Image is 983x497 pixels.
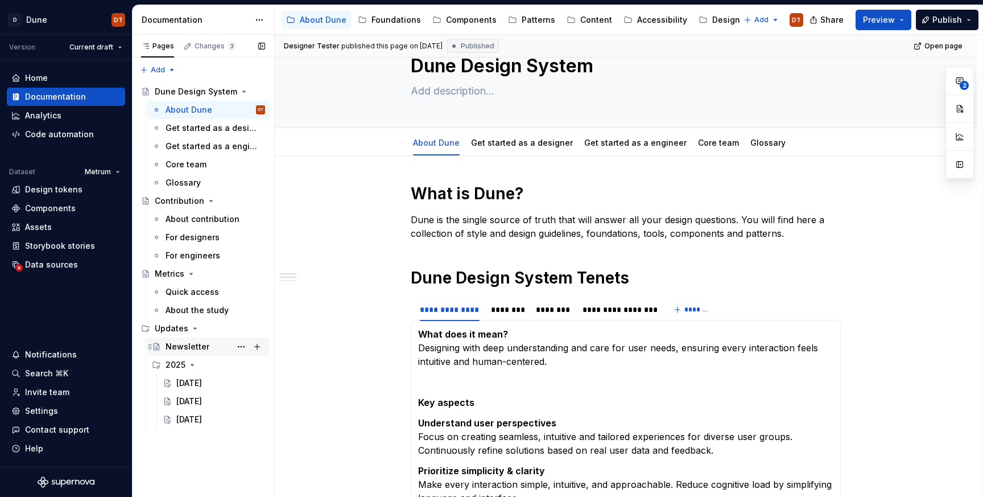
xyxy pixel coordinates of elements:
p: Designing with deep understanding and care for user needs, ensuring every interaction feels intui... [418,327,833,368]
button: Notifications [7,346,125,364]
div: Design tokens [25,184,82,195]
div: Dune Design System [155,86,237,97]
button: Current draft [64,39,127,55]
div: Home [25,72,48,84]
h1: What is Dune? [411,183,841,204]
span: Metrum [85,167,111,176]
div: Updates [137,319,270,338]
a: Metrics [137,265,270,283]
div: Version [9,43,35,52]
a: Documentation [7,88,125,106]
div: Analytics [25,110,61,121]
div: About the study [166,305,229,316]
a: Assets [7,218,125,236]
a: Core team [698,138,739,147]
div: For engineers [166,250,220,261]
strong: Prioritize simplicity & clarity [418,465,545,477]
a: Components [7,199,125,217]
div: Get started as a engineer [166,141,259,152]
div: Page tree [137,83,270,429]
div: [DATE] [176,396,202,407]
span: Published [461,42,494,51]
a: Get started as a engineer [147,137,270,155]
div: Storybook stories [25,240,95,252]
div: Metrics [155,268,184,280]
a: Get started as a engineer [584,138,687,147]
a: Contribution [137,192,270,210]
a: Content [562,11,617,29]
div: Documentation [142,14,249,26]
a: Get started as a designer [471,138,573,147]
div: Documentation [25,91,86,102]
div: published this page on [DATE] [341,42,443,51]
div: Get started as a designer [166,122,259,134]
a: Foundations [353,11,426,29]
a: About contribution [147,210,270,228]
p: Dune is the single source of truth that will answer all your design questions. You will find here... [411,213,841,240]
div: Glossary [746,130,790,154]
div: About Dune [408,130,464,154]
a: Glossary [750,138,786,147]
div: Glossary [166,177,201,188]
button: Metrum [80,164,125,180]
div: Invite team [25,387,69,398]
div: Search ⌘K [25,368,68,379]
a: For designers [147,228,270,247]
textarea: Dune Design System [408,52,839,80]
strong: What does it mean? [418,328,508,340]
div: Core team [166,159,206,170]
svg: Supernova Logo [38,477,94,488]
div: 2025 [166,359,185,371]
a: Home [7,69,125,87]
div: Get started as a engineer [580,130,691,154]
span: Add [151,65,165,75]
a: Settings [7,402,125,420]
button: Preview [856,10,911,30]
div: Code automation [25,129,94,140]
div: Patterns [522,14,555,26]
p: Focus on creating seamless, intuitive and tailored experiences for diverse user groups. Continuou... [418,416,833,457]
span: 3 [227,42,236,51]
a: [DATE] [158,410,270,429]
button: Publish [916,10,978,30]
h1: Dune Design System Tenets [411,268,841,288]
a: Patterns [503,11,560,29]
a: About Dune [413,138,460,147]
a: [DATE] [158,374,270,392]
span: Add [754,15,769,24]
a: Accessibility [619,11,692,29]
div: DT [792,15,801,24]
a: Dune Design System [137,83,270,101]
div: Pages [141,42,174,51]
a: Design for AI [694,11,768,29]
a: Open page [910,38,968,54]
div: DT [258,104,263,116]
div: Data sources [25,259,78,270]
div: About contribution [166,213,239,225]
div: Dune [26,14,47,26]
span: Designer Tester [284,42,340,51]
strong: Key aspects [418,397,474,408]
a: Invite team [7,383,125,401]
span: Open page [924,42,963,51]
div: Notifications [25,349,77,360]
div: [DATE] [176,414,202,425]
div: Core team [693,130,744,154]
div: Components [25,203,76,214]
a: Data sources [7,256,125,274]
a: Get started as a designer [147,119,270,137]
span: Share [820,14,844,26]
div: Quick access [166,286,219,298]
a: Components [428,11,501,29]
div: Assets [25,221,52,233]
a: About DuneDT [147,101,270,119]
div: Components [446,14,497,26]
div: Updates [155,323,188,334]
div: Settings [25,405,58,417]
a: [DATE] [158,392,270,410]
span: Current draft [69,43,113,52]
a: About Dune [282,11,351,29]
div: Contact support [25,424,89,436]
button: Add [137,62,179,78]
